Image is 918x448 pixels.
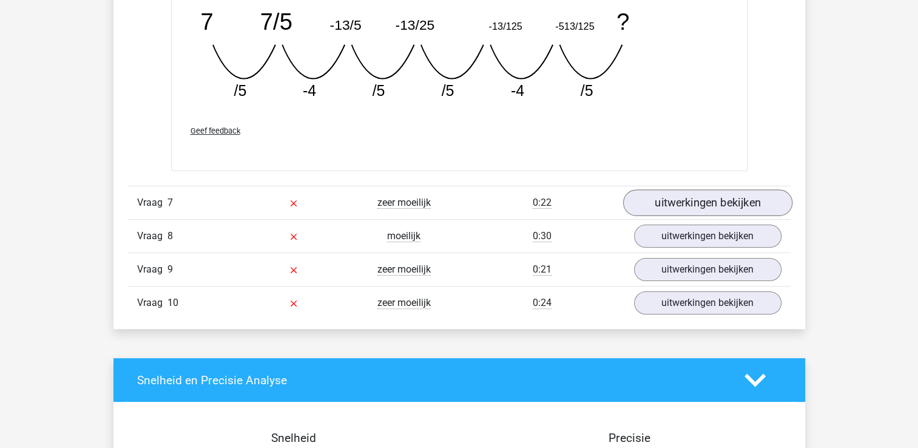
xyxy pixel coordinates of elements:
tspan: 7/5 [260,9,292,35]
tspan: -13/25 [395,17,434,33]
tspan: /5 [234,82,246,99]
span: 0:24 [533,297,552,309]
a: uitwerkingen bekijken [634,291,781,314]
span: zeer moeilijk [377,297,431,309]
span: moeilijk [387,230,420,242]
span: zeer moeilijk [377,197,431,209]
tspan: 7 [200,9,213,35]
h4: Snelheid en Precisie Analyse [137,373,726,387]
tspan: -13/125 [488,21,522,32]
tspan: -4 [510,82,524,99]
span: 7 [167,197,173,208]
a: uitwerkingen bekijken [634,225,781,248]
tspan: /5 [441,82,454,99]
h4: Snelheid [137,431,450,445]
span: Vraag [137,229,167,243]
span: 8 [167,230,173,242]
tspan: -13/5 [329,17,361,33]
span: 0:22 [533,197,552,209]
tspan: ? [616,9,629,35]
span: Geef feedback [191,126,240,135]
span: Vraag [137,195,167,210]
span: 0:21 [533,263,552,276]
span: 0:30 [533,230,552,242]
tspan: /5 [580,82,593,99]
tspan: -513/125 [555,21,594,32]
tspan: -4 [302,82,316,99]
a: uitwerkingen bekijken [634,258,781,281]
tspan: /5 [372,82,385,99]
span: Vraag [137,296,167,310]
span: 9 [167,263,173,275]
a: uitwerkingen bekijken [623,189,792,216]
h4: Precisie [473,431,786,445]
span: Vraag [137,262,167,277]
span: 10 [167,297,178,308]
span: zeer moeilijk [377,263,431,276]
